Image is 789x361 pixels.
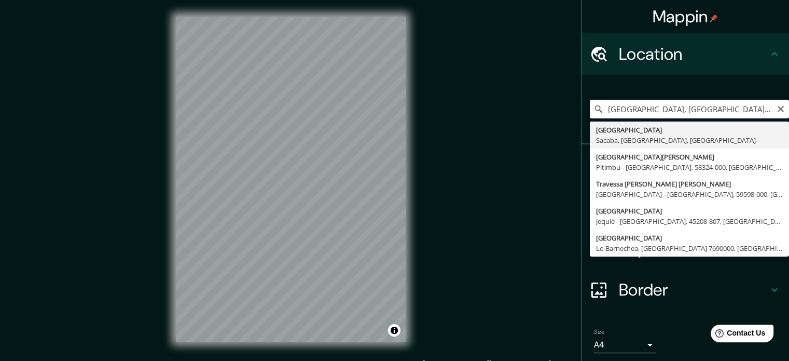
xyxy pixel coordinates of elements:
h4: Layout [619,238,768,259]
div: Jequié - [GEOGRAPHIC_DATA], 45208-807, [GEOGRAPHIC_DATA] [596,216,783,226]
img: pin-icon.png [710,14,718,22]
div: Travessa [PERSON_NAME] [PERSON_NAME] [596,179,783,189]
div: Sacaba, [GEOGRAPHIC_DATA], [GEOGRAPHIC_DATA] [596,135,783,145]
input: Pick your city or area [590,100,789,118]
div: Pitimbu - [GEOGRAPHIC_DATA], 58324-000, [GEOGRAPHIC_DATA] [596,162,783,172]
div: [GEOGRAPHIC_DATA] [596,233,783,243]
div: Location [582,33,789,75]
div: A4 [594,337,656,353]
div: [GEOGRAPHIC_DATA][PERSON_NAME] [596,152,783,162]
div: [GEOGRAPHIC_DATA] [596,206,783,216]
div: Lo Barnechea, [GEOGRAPHIC_DATA] 7690000, [GEOGRAPHIC_DATA] [596,243,783,253]
label: Size [594,328,605,337]
h4: Mappin [653,6,718,27]
h4: Border [619,279,768,300]
div: Style [582,186,789,228]
button: Clear [777,103,785,113]
button: Toggle attribution [388,324,400,337]
div: Layout [582,228,789,269]
div: [GEOGRAPHIC_DATA] [596,125,783,135]
iframe: Help widget launcher [697,320,778,350]
h4: Location [619,44,768,64]
canvas: Map [176,17,406,342]
div: Border [582,269,789,311]
div: Pins [582,144,789,186]
div: [GEOGRAPHIC_DATA] - [GEOGRAPHIC_DATA], 59598-000, [GEOGRAPHIC_DATA] [596,189,783,199]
